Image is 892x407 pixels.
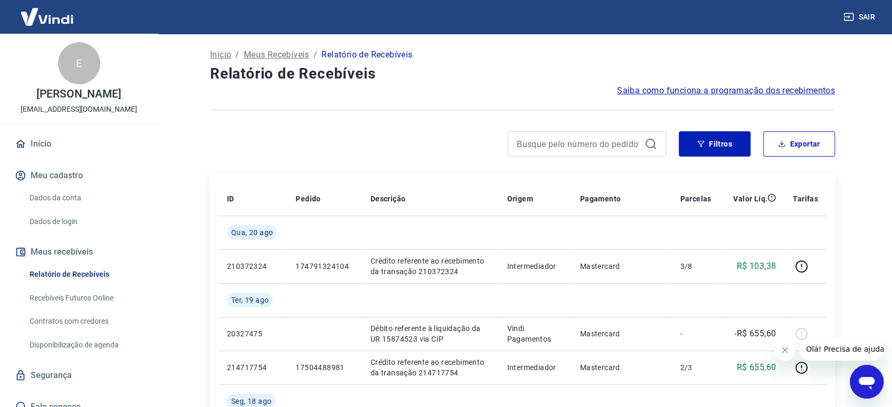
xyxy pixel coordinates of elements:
a: Recebíveis Futuros Online [25,287,145,309]
a: Dados de login [25,211,145,232]
p: Pagamento [580,193,621,204]
a: Início [13,132,145,156]
p: ID [227,193,234,204]
a: Relatório de Recebíveis [25,264,145,285]
p: Pedido [296,193,320,204]
p: 20327475 [227,328,279,339]
p: Intermediador [507,261,563,272]
p: -R$ 655,60 [734,327,776,340]
p: Crédito referente ao recebimento da transação 210372324 [371,256,490,277]
p: 210372324 [227,261,279,272]
a: Contratos com credores [25,311,145,332]
a: Dados da conta [25,187,145,209]
p: Intermediador [507,362,563,373]
p: Crédito referente ao recebimento da transação 214717754 [371,357,490,378]
a: Saiba como funciona a programação dos recebimentos [617,84,835,97]
p: Mastercard [580,362,663,373]
p: / [314,49,317,61]
span: Seg, 18 ago [231,396,271,406]
h4: Relatório de Recebíveis [210,63,835,84]
p: Relatório de Recebíveis [321,49,412,61]
img: Vindi [13,1,81,33]
p: Débito referente à liquidação da UR 15874523 via CIP [371,323,490,344]
span: Olá! Precisa de ajuda? [6,7,89,16]
span: Ter, 19 ago [231,295,269,305]
p: 214717754 [227,362,279,373]
p: 17504488981 [296,362,353,373]
iframe: Fechar mensagem [774,340,795,361]
p: 3/8 [680,261,711,272]
input: Busque pelo número do pedido [517,136,640,152]
p: [PERSON_NAME] [36,89,121,100]
p: Mastercard [580,261,663,272]
div: E [58,42,100,84]
p: R$ 655,60 [737,361,776,374]
a: Início [210,49,231,61]
a: Segurança [13,364,145,387]
p: / [235,49,239,61]
p: [EMAIL_ADDRESS][DOMAIN_NAME] [21,104,137,115]
button: Sair [841,7,879,27]
p: Parcelas [680,193,711,204]
p: Tarifas [793,193,818,204]
p: - [680,328,711,339]
p: Valor Líq. [733,193,767,204]
p: Descrição [371,193,406,204]
p: Origem [507,193,533,204]
button: Filtros [679,131,751,157]
p: 2/3 [680,362,711,373]
button: Meus recebíveis [13,240,145,264]
iframe: Mensagem da empresa [800,337,884,361]
p: R$ 103,38 [737,260,776,273]
p: Mastercard [580,328,663,339]
p: 174791324104 [296,261,353,272]
p: Vindi Pagamentos [507,323,563,344]
span: Qua, 20 ago [231,227,273,238]
a: Disponibilização de agenda [25,334,145,356]
a: Meus Recebíveis [244,49,309,61]
button: Exportar [763,131,835,157]
button: Meu cadastro [13,164,145,187]
iframe: Botão para abrir a janela de mensagens [850,365,884,399]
